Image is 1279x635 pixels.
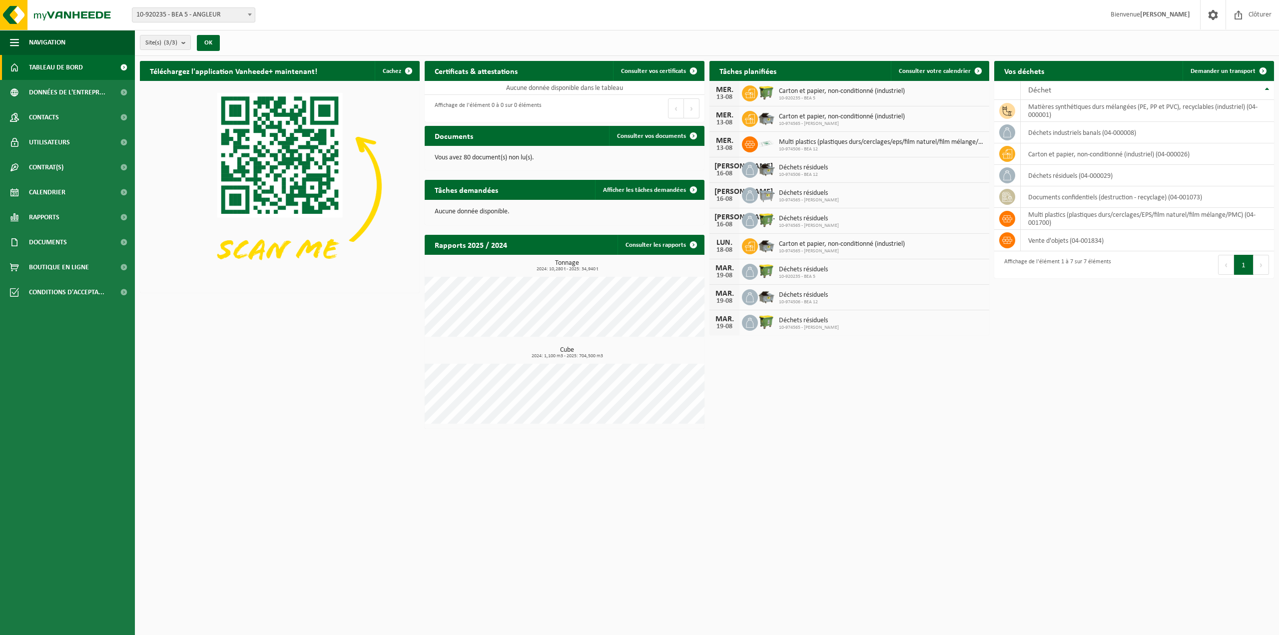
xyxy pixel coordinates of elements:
div: 13-08 [714,145,734,152]
p: Aucune donnée disponible. [435,208,694,215]
span: 10-920235 - BEA 5 [779,95,905,101]
div: MER. [714,86,734,94]
span: 10-920235 - BEA 5 - ANGLEUR [132,7,255,22]
span: Documents [29,230,67,255]
td: carton et papier, non-conditionné (industriel) (04-000026) [1021,143,1274,165]
h2: Tâches demandées [425,180,508,199]
td: vente d'objets (04-001834) [1021,230,1274,251]
span: Déchets résiduels [779,266,828,274]
img: WB-1100-HPE-GN-50 [758,313,775,330]
span: Boutique en ligne [29,255,89,280]
span: 10-974565 - [PERSON_NAME] [779,325,839,331]
img: WB-5000-GAL-GY-01 [758,288,775,305]
img: WB-1100-HPE-GN-50 [758,84,775,101]
span: 10-974506 - BEA 12 [779,299,828,305]
h2: Téléchargez l'application Vanheede+ maintenant! [140,61,327,80]
div: 19-08 [714,272,734,279]
td: documents confidentiels (destruction - recyclage) (04-001073) [1021,186,1274,208]
td: matières synthétiques durs mélangées (PE, PP et PVC), recyclables (industriel) (04-000001) [1021,100,1274,122]
img: Download de VHEPlus App [140,81,420,291]
span: Demander un transport [1191,68,1256,74]
img: WB-2500-GAL-GY-01 [758,186,775,203]
a: Consulter vos certificats [613,61,703,81]
span: Afficher les tâches demandées [603,187,686,193]
div: 16-08 [714,170,734,177]
span: Conditions d'accepta... [29,280,104,305]
span: Cachez [383,68,401,74]
div: MAR. [714,315,734,323]
img: WB-5000-GAL-GY-01 [758,237,775,254]
a: Consulter les rapports [618,235,703,255]
span: Déchets résiduels [779,189,839,197]
div: 18-08 [714,247,734,254]
td: déchets résiduels (04-000029) [1021,165,1274,186]
h2: Documents [425,126,483,145]
td: déchets industriels banals (04-000008) [1021,122,1274,143]
h2: Certificats & attestations [425,61,528,80]
div: LUN. [714,239,734,247]
span: Carton et papier, non-conditionné (industriel) [779,87,905,95]
span: 10-974565 - [PERSON_NAME] [779,248,905,254]
span: Rapports [29,205,59,230]
span: Consulter vos certificats [621,68,686,74]
div: 19-08 [714,323,734,330]
span: Navigation [29,30,65,55]
strong: [PERSON_NAME] [1140,11,1190,18]
div: MAR. [714,264,734,272]
img: WB-5000-GAL-GY-01 [758,109,775,126]
img: LP-SK-00500-LPE-16 [758,135,775,152]
span: 10-920235 - BEA 5 - ANGLEUR [132,8,255,22]
h3: Tonnage [430,260,704,272]
span: Consulter vos documents [617,133,686,139]
button: Next [684,98,699,118]
div: Affichage de l'élément 1 à 7 sur 7 éléments [999,254,1111,276]
span: Tableau de bord [29,55,83,80]
button: Previous [668,98,684,118]
td: Aucune donnée disponible dans le tableau [425,81,704,95]
h2: Vos déchets [994,61,1054,80]
span: Déchets résiduels [779,291,828,299]
img: WB-1100-HPE-GN-50 [758,262,775,279]
div: 13-08 [714,94,734,101]
a: Consulter vos documents [609,126,703,146]
a: Consulter votre calendrier [891,61,988,81]
button: 1 [1234,255,1254,275]
div: 16-08 [714,221,734,228]
img: WB-1100-HPE-GN-50 [758,211,775,228]
span: Consulter votre calendrier [899,68,971,74]
button: Previous [1218,255,1234,275]
td: multi plastics (plastiques durs/cerclages/EPS/film naturel/film mélange/PMC) (04-001700) [1021,208,1274,230]
div: [PERSON_NAME]. [714,162,734,170]
span: Carton et papier, non-conditionné (industriel) [779,113,905,121]
span: 2024: 1,100 m3 - 2025: 704,500 m3 [430,354,704,359]
span: Calendrier [29,180,65,205]
button: Next [1254,255,1269,275]
span: Données de l'entrepr... [29,80,105,105]
div: MER. [714,137,734,145]
span: Déchets résiduels [779,164,828,172]
div: [PERSON_NAME]. [714,188,734,196]
span: Déchet [1028,86,1051,94]
div: MAR. [714,290,734,298]
div: MER. [714,111,734,119]
div: 13-08 [714,119,734,126]
button: Site(s)(3/3) [140,35,191,50]
div: 16-08 [714,196,734,203]
button: Cachez [375,61,419,81]
span: 10-920235 - BEA 5 [779,274,828,280]
div: Affichage de l'élément 0 à 0 sur 0 éléments [430,97,542,119]
span: 10-974506 - BEA 12 [779,146,984,152]
span: Multi plastics (plastiques durs/cerclages/eps/film naturel/film mélange/pmc) [779,138,984,146]
count: (3/3) [164,39,177,46]
span: Contacts [29,105,59,130]
span: 2024: 10,280 t - 2025: 34,940 t [430,267,704,272]
a: Demander un transport [1183,61,1273,81]
p: Vous avez 80 document(s) non lu(s). [435,154,694,161]
button: OK [197,35,220,51]
span: Déchets résiduels [779,317,839,325]
span: 10-974565 - [PERSON_NAME] [779,197,839,203]
a: Afficher les tâches demandées [595,180,703,200]
span: Utilisateurs [29,130,70,155]
h3: Cube [430,347,704,359]
img: WB-5000-GAL-GY-01 [758,160,775,177]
